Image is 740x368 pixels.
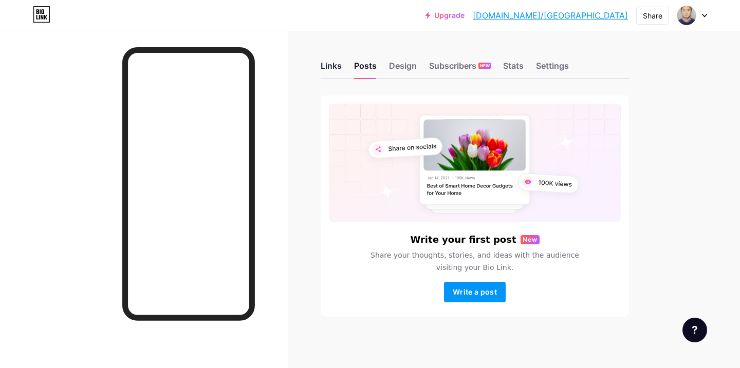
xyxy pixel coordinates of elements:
[473,9,628,22] a: [DOMAIN_NAME]/[GEOGRAPHIC_DATA]
[429,60,491,78] div: Subscribers
[321,60,342,78] div: Links
[643,10,662,21] div: Share
[354,60,377,78] div: Posts
[389,60,417,78] div: Design
[677,6,696,25] img: tikadai
[358,249,591,274] span: Share your thoughts, stories, and ideas with the audience visiting your Bio Link.
[410,235,516,245] h6: Write your first post
[503,60,524,78] div: Stats
[536,60,569,78] div: Settings
[425,11,465,20] a: Upgrade
[453,287,497,296] span: Write a post
[444,282,506,302] button: Write a post
[523,235,538,244] span: New
[480,63,490,69] span: NEW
